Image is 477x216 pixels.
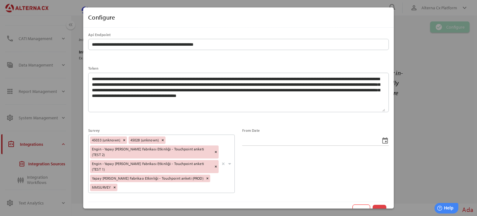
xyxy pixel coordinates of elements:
span: Yapay [PERSON_NAME] Fabrikası Etkinliği - Touchpoint anketi (PROD) [92,176,203,181]
div: Token [88,66,389,71]
span: Engin - Yapay [PERSON_NAME] Fabrikası Etkinliği - Touchpoint anketi (TEST 2) [92,147,204,157]
div: Clear All [220,135,226,193]
span: Save [375,207,384,214]
span: 45033 (unknown) [92,138,120,142]
button: Save [373,205,386,216]
input: 45033 (unknown)45028 (unknown)Engin - Yapay [PERSON_NAME] Fabrikası Etkinliği - Touchpoint anketi... [119,184,120,191]
span: Cancel [355,207,367,214]
span: MMSURVEY [92,185,111,190]
div: Survey [88,128,235,133]
span: Engin - Yapay [PERSON_NAME] Fabrikası Etkinliği - Touchpoint anketi (TEST 1) [92,161,204,172]
span: 45028 (unknown) [130,138,159,142]
div: Api Endpoint [88,33,389,37]
div: Configure [88,12,389,22]
div: From Date [242,128,389,133]
i: event [381,137,389,145]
